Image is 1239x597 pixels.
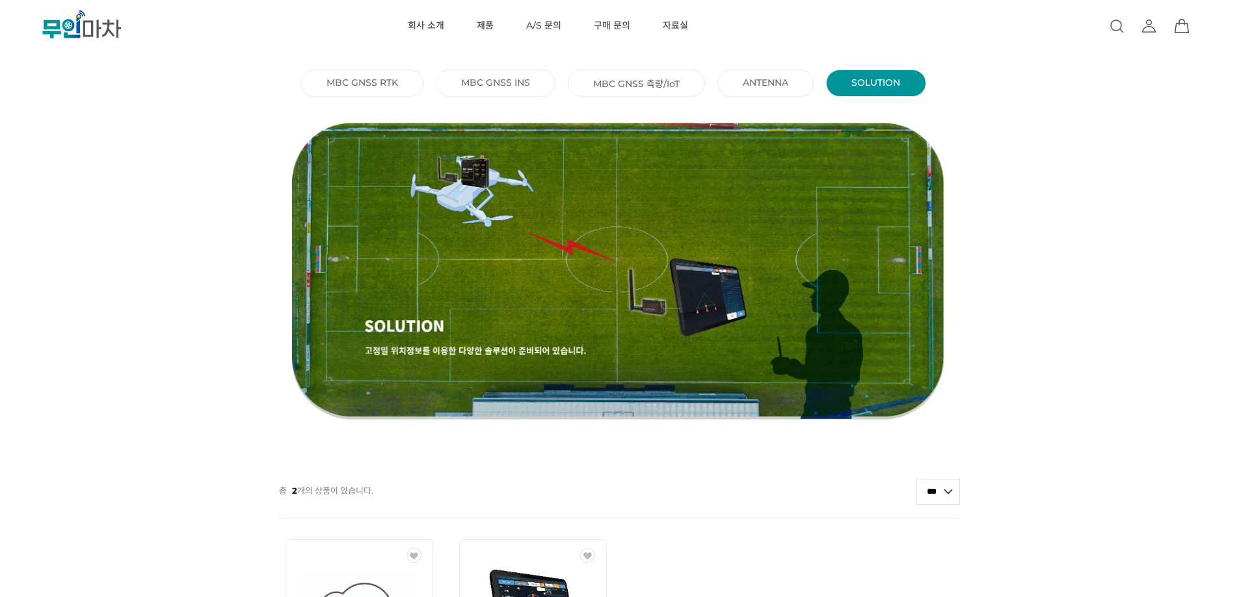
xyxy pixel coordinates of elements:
[851,77,900,88] a: SOLUTION
[743,77,788,88] a: ANTENNA
[279,478,373,503] p: 총 개의 상품이 있습니다.
[292,485,297,496] strong: 2
[326,77,398,88] a: MBC GNSS RTK
[406,548,426,563] span: WISH
[279,121,961,420] img: thumbnail_Solution.png
[461,77,530,88] a: MBC GNSS INS
[406,548,421,563] img: 관심상품 등록 전
[593,77,680,90] a: MBC GNSS 측량/IoT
